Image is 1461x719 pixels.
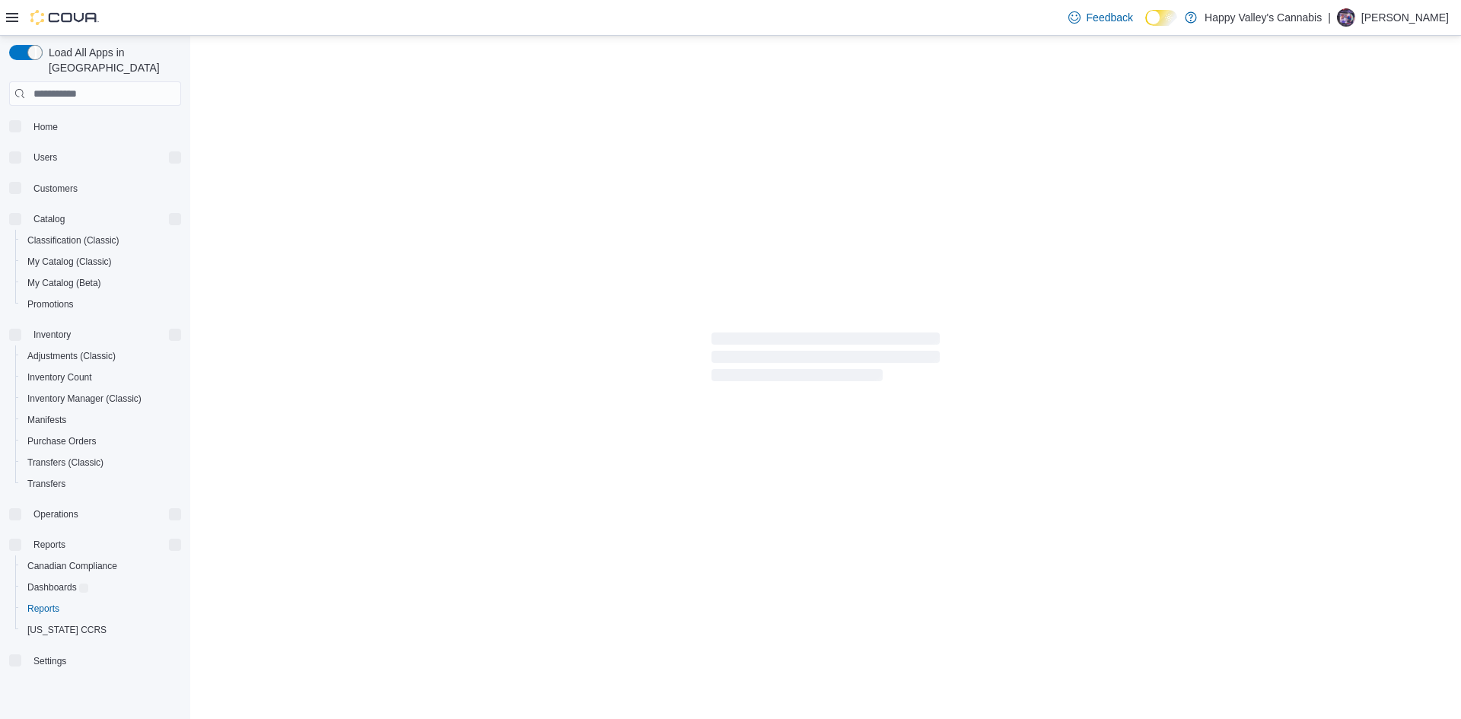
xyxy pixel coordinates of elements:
span: Users [33,151,57,164]
button: Catalog [27,210,71,228]
button: Users [3,147,187,168]
span: Catalog [27,210,181,228]
span: Transfers (Classic) [21,453,181,472]
span: Canadian Compliance [27,560,117,572]
button: Reports [15,598,187,619]
span: Dashboards [21,578,181,597]
span: Transfers (Classic) [27,457,103,469]
span: Customers [27,179,181,198]
span: Users [27,148,181,167]
a: Promotions [21,295,80,313]
input: Dark Mode [1145,10,1177,26]
button: Transfers [15,473,187,495]
a: Dashboards [15,577,187,598]
a: Purchase Orders [21,432,103,450]
button: Canadian Compliance [15,555,187,577]
span: Settings [27,651,181,670]
span: My Catalog (Beta) [27,277,101,289]
span: Promotions [27,298,74,310]
button: Operations [27,505,84,523]
span: Reports [27,603,59,615]
span: Adjustments (Classic) [21,347,181,365]
span: Purchase Orders [27,435,97,447]
a: Classification (Classic) [21,231,126,250]
button: [US_STATE] CCRS [15,619,187,641]
span: Settings [33,655,66,667]
span: Inventory Manager (Classic) [21,390,181,408]
a: Transfers (Classic) [21,453,110,472]
span: Manifests [27,414,66,426]
span: Classification (Classic) [21,231,181,250]
button: Adjustments (Classic) [15,345,187,367]
a: Canadian Compliance [21,557,123,575]
a: Inventory Count [21,368,98,387]
button: Customers [3,177,187,199]
a: Manifests [21,411,72,429]
span: Loading [711,336,940,384]
span: Inventory [27,326,181,344]
span: Transfers [27,478,65,490]
span: Purchase Orders [21,432,181,450]
span: Catalog [33,213,65,225]
nav: Complex example [9,109,181,711]
img: Cova [30,10,99,25]
span: My Catalog (Classic) [27,256,112,268]
span: Reports [21,600,181,618]
span: Customers [33,183,78,195]
button: My Catalog (Classic) [15,251,187,272]
span: Dashboards [27,581,88,593]
button: Reports [3,534,187,555]
a: My Catalog (Classic) [21,253,118,271]
span: My Catalog (Beta) [21,274,181,292]
a: Inventory Manager (Classic) [21,390,148,408]
span: Washington CCRS [21,621,181,639]
button: Catalog [3,208,187,230]
span: Home [33,121,58,133]
button: Classification (Classic) [15,230,187,251]
span: Inventory Manager (Classic) [27,393,142,405]
span: Inventory Count [27,371,92,383]
button: Promotions [15,294,187,315]
span: Dark Mode [1145,26,1146,27]
button: Inventory [27,326,77,344]
a: My Catalog (Beta) [21,274,107,292]
span: Operations [33,508,78,520]
button: Manifests [15,409,187,431]
button: Transfers (Classic) [15,452,187,473]
p: [PERSON_NAME] [1361,8,1449,27]
span: Reports [27,536,181,554]
button: Home [3,115,187,137]
button: Operations [3,504,187,525]
a: Settings [27,652,72,670]
a: [US_STATE] CCRS [21,621,113,639]
span: Operations [27,505,181,523]
a: Transfers [21,475,72,493]
span: Manifests [21,411,181,429]
button: Inventory [3,324,187,345]
button: My Catalog (Beta) [15,272,187,294]
span: Home [27,116,181,135]
a: Customers [27,180,84,198]
span: [US_STATE] CCRS [27,624,107,636]
p: Happy Valley's Cannabis [1205,8,1322,27]
span: Inventory [33,329,71,341]
button: Reports [27,536,72,554]
span: Adjustments (Classic) [27,350,116,362]
a: Reports [21,600,65,618]
a: Dashboards [21,578,94,597]
button: Settings [3,650,187,672]
a: Home [27,118,64,136]
button: Purchase Orders [15,431,187,452]
div: Bobby Loewen [1337,8,1355,27]
p: | [1328,8,1331,27]
span: Feedback [1087,10,1133,25]
a: Feedback [1062,2,1139,33]
button: Inventory Count [15,367,187,388]
span: Canadian Compliance [21,557,181,575]
span: My Catalog (Classic) [21,253,181,271]
button: Users [27,148,63,167]
span: Inventory Count [21,368,181,387]
span: Load All Apps in [GEOGRAPHIC_DATA] [43,45,181,75]
a: Adjustments (Classic) [21,347,122,365]
span: Reports [33,539,65,551]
